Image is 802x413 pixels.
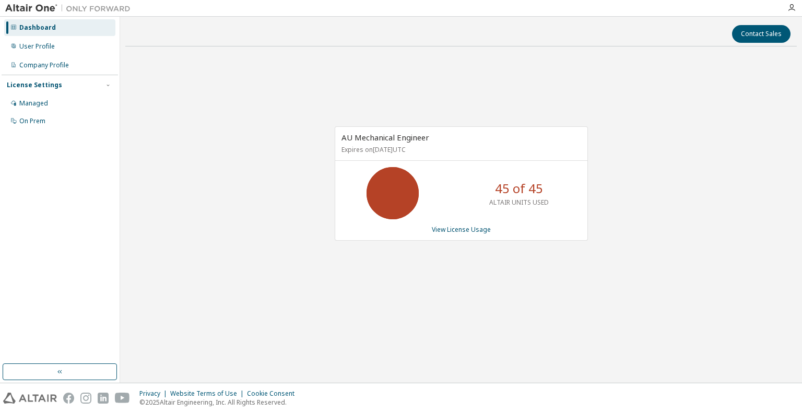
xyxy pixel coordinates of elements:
[170,390,247,398] div: Website Terms of Use
[63,393,74,404] img: facebook.svg
[19,42,55,51] div: User Profile
[19,99,48,108] div: Managed
[139,390,170,398] div: Privacy
[19,117,45,125] div: On Prem
[19,61,69,69] div: Company Profile
[247,390,301,398] div: Cookie Consent
[80,393,91,404] img: instagram.svg
[495,180,543,197] p: 45 of 45
[139,398,301,407] p: © 2025 Altair Engineering, Inc. All Rights Reserved.
[341,132,429,143] span: AU Mechanical Engineer
[5,3,136,14] img: Altair One
[3,393,57,404] img: altair_logo.svg
[432,225,491,234] a: View License Usage
[7,81,62,89] div: License Settings
[732,25,791,43] button: Contact Sales
[341,145,579,154] p: Expires on [DATE] UTC
[19,23,56,32] div: Dashboard
[115,393,130,404] img: youtube.svg
[98,393,109,404] img: linkedin.svg
[489,198,549,207] p: ALTAIR UNITS USED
